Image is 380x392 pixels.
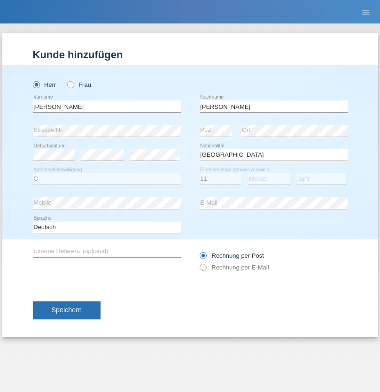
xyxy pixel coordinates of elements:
label: Herr [33,81,56,88]
input: Rechnung per Post [200,252,206,264]
label: Frau [67,81,91,88]
input: Frau [67,81,73,87]
input: Herr [33,81,39,87]
button: Speichern [33,301,101,319]
label: Rechnung per Post [200,252,264,259]
a: menu [357,9,375,15]
span: Speichern [52,306,82,314]
input: Rechnung per E-Mail [200,264,206,276]
h1: Kunde hinzufügen [33,49,348,61]
i: menu [361,8,371,17]
label: Rechnung per E-Mail [200,264,269,271]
